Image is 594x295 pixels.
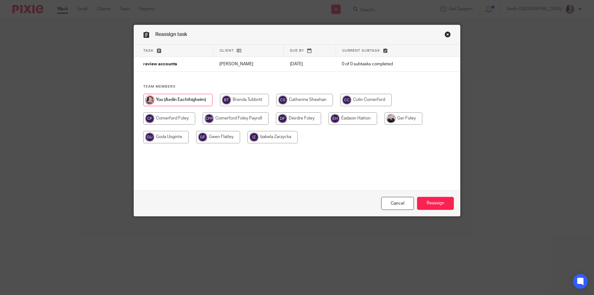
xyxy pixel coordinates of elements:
p: [PERSON_NAME] [219,61,277,67]
span: Client [220,49,234,52]
span: review accounts [143,62,177,67]
span: Task [143,49,154,52]
a: Close this dialog window [381,197,414,210]
input: Reassign [417,197,454,210]
span: Due by [290,49,304,52]
span: Reassign task [155,32,187,37]
span: Current subtask [342,49,380,52]
a: Close this dialog window [445,31,451,40]
h4: Team members [143,84,451,89]
td: 0 of 0 subtasks completed [336,57,432,72]
p: [DATE] [290,61,329,67]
